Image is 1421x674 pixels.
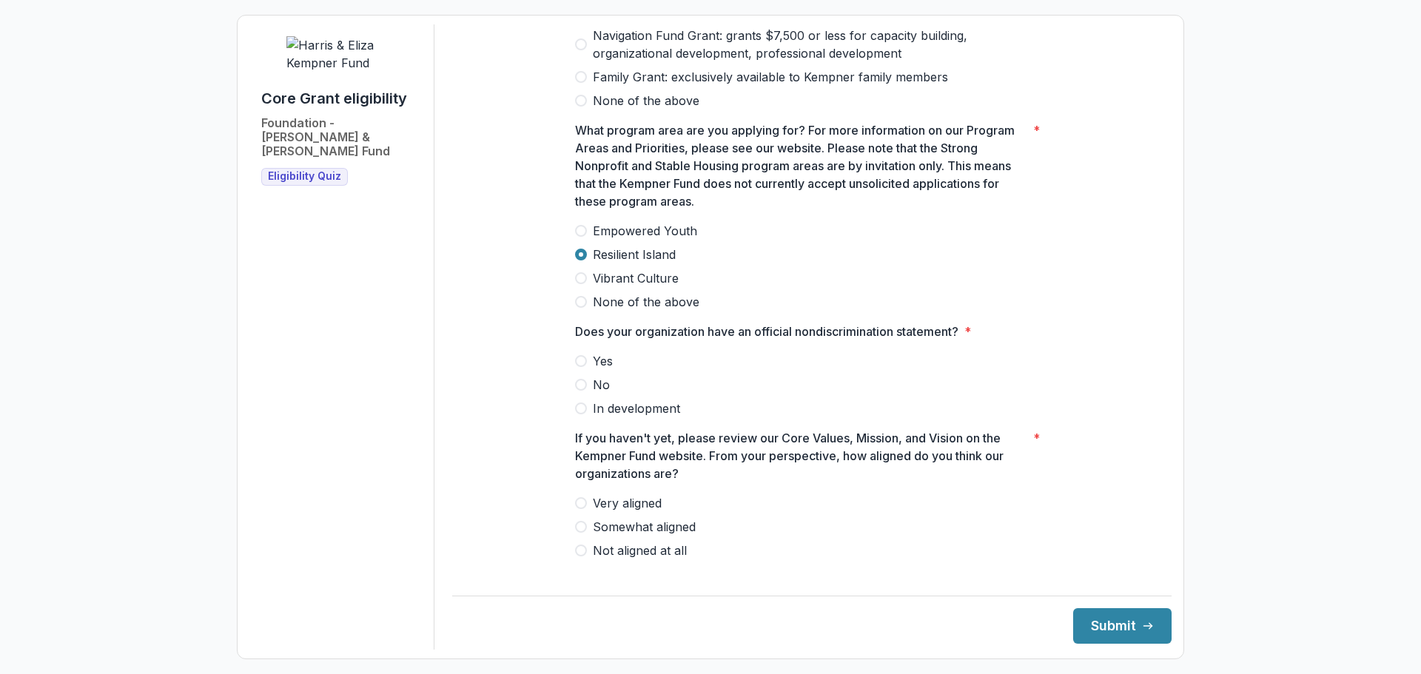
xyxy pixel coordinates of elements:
[593,542,687,559] span: Not aligned at all
[593,269,679,287] span: Vibrant Culture
[575,121,1027,210] p: What program area are you applying for? For more information on our Program Areas and Priorities,...
[593,352,613,370] span: Yes
[593,222,697,240] span: Empowered Youth
[593,494,662,512] span: Very aligned
[268,170,341,183] span: Eligibility Quiz
[593,246,676,263] span: Resilient Island
[575,429,1027,482] p: If you haven't yet, please review our Core Values, Mission, and Vision on the Kempner Fund websit...
[593,400,680,417] span: In development
[593,92,699,109] span: None of the above
[593,293,699,311] span: None of the above
[1073,608,1172,644] button: Submit
[575,323,958,340] p: Does your organization have an official nondiscrimination statement?
[593,68,948,86] span: Family Grant: exclusively available to Kempner family members
[593,27,1049,62] span: Navigation Fund Grant: grants $7,500 or less for capacity building, organizational development, p...
[593,376,610,394] span: No
[593,518,696,536] span: Somewhat aligned
[261,90,407,107] h1: Core Grant eligibility
[261,116,422,159] h2: Foundation - [PERSON_NAME] & [PERSON_NAME] Fund
[286,36,397,72] img: Harris & Eliza Kempner Fund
